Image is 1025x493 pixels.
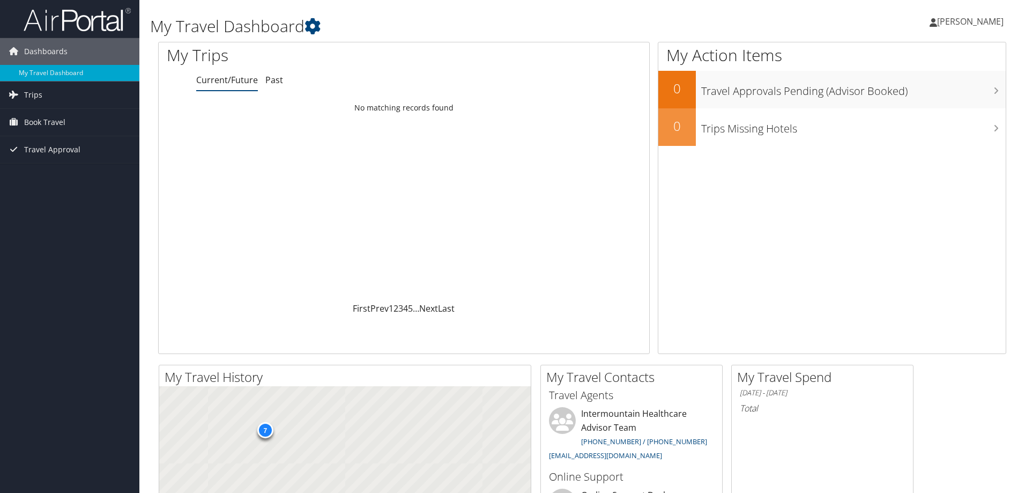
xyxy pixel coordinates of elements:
span: Dashboards [24,38,68,65]
h6: Total [740,402,905,414]
span: Book Travel [24,109,65,136]
h2: My Travel History [165,368,531,386]
a: [EMAIL_ADDRESS][DOMAIN_NAME] [549,451,662,460]
h1: My Trips [167,44,437,67]
h1: My Travel Dashboard [150,15,726,38]
span: Travel Approval [24,136,80,163]
h1: My Action Items [658,44,1006,67]
h2: 0 [658,79,696,98]
a: Current/Future [196,74,258,86]
div: 7 [257,422,273,438]
h3: Trips Missing Hotels [701,116,1006,136]
a: 0Travel Approvals Pending (Advisor Booked) [658,71,1006,108]
a: Past [265,74,283,86]
a: Next [419,303,438,314]
a: [PERSON_NAME] [930,5,1014,38]
a: First [353,303,370,314]
a: [PHONE_NUMBER] / [PHONE_NUMBER] [581,437,707,446]
a: 2 [393,303,398,314]
a: Last [438,303,455,314]
h3: Travel Approvals Pending (Advisor Booked) [701,78,1006,99]
h2: My Travel Spend [737,368,913,386]
td: No matching records found [159,98,649,117]
h2: My Travel Contacts [546,368,722,386]
span: … [413,303,419,314]
a: 1 [389,303,393,314]
a: 3 [398,303,403,314]
a: 0Trips Missing Hotels [658,108,1006,146]
li: Intermountain Healthcare Advisor Team [544,407,719,465]
img: airportal-logo.png [24,7,131,32]
a: 4 [403,303,408,314]
h3: Online Support [549,469,714,484]
span: Trips [24,82,42,108]
a: Prev [370,303,389,314]
h6: [DATE] - [DATE] [740,388,905,398]
a: 5 [408,303,413,314]
h3: Travel Agents [549,388,714,403]
h2: 0 [658,117,696,135]
span: [PERSON_NAME] [937,16,1004,27]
